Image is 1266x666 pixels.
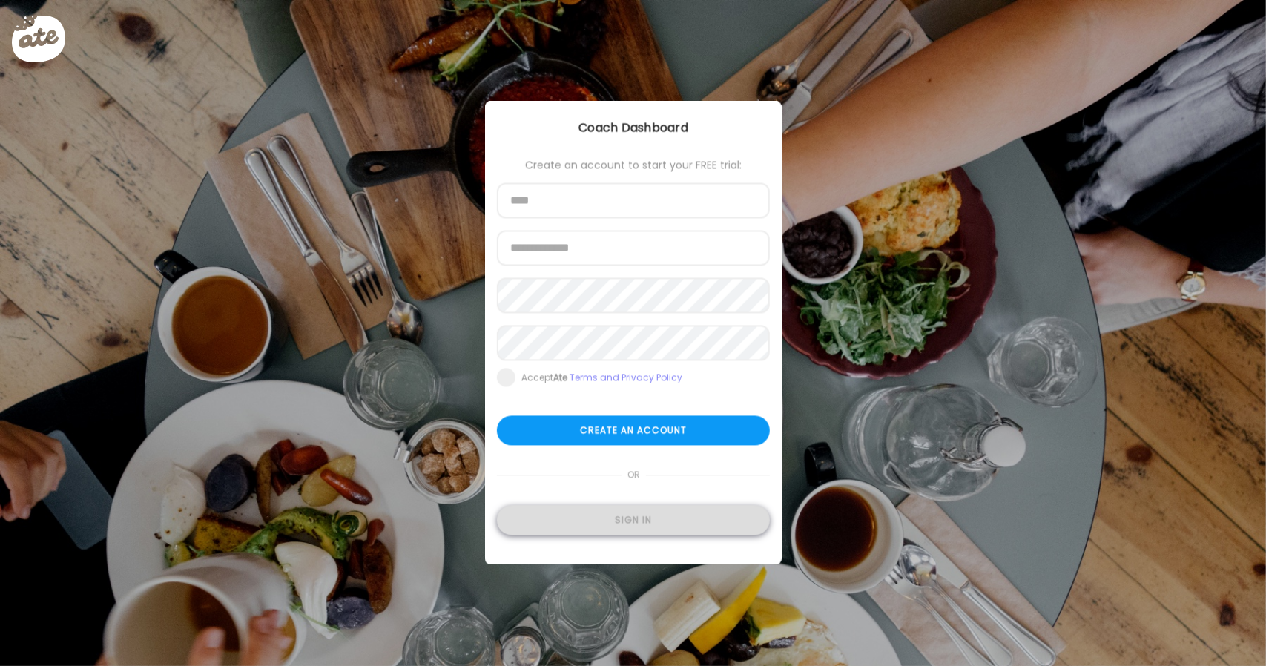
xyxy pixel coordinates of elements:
[497,159,770,171] div: Create an account to start your FREE trial:
[521,372,682,384] div: Accept
[497,506,770,535] div: Sign in
[485,119,782,137] div: Coach Dashboard
[497,416,770,446] div: Create an account
[570,372,682,384] a: Terms and Privacy Policy
[553,372,567,384] b: Ate
[621,461,645,490] span: or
